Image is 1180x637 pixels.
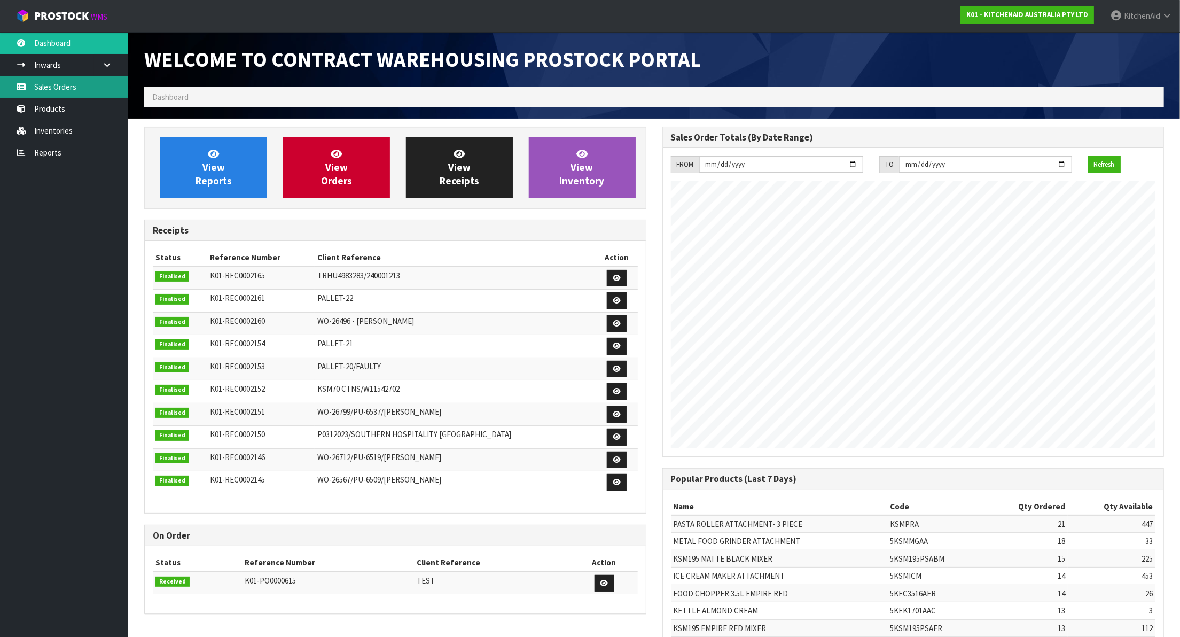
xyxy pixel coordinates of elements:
[887,498,983,515] th: Code
[671,474,1156,484] h3: Popular Products (Last 7 Days)
[317,338,353,348] span: PALLET-21
[415,554,571,571] th: Client Reference
[242,554,415,571] th: Reference Number
[210,338,265,348] span: K01-REC0002154
[983,602,1068,619] td: 13
[671,515,887,533] td: PASTA ROLLER ATTACHMENT- 3 PIECE
[317,384,400,394] span: KSM70 CTNS/W11542702
[317,475,441,485] span: WO-26567/PU-6509/[PERSON_NAME]
[560,147,605,188] span: View Inventory
[152,92,189,102] span: Dashboard
[210,429,265,439] span: K01-REC0002150
[415,572,571,595] td: TEST
[983,515,1068,533] td: 21
[887,602,983,619] td: 5KEK1701AAC
[879,156,899,173] div: TO
[153,531,638,541] h3: On Order
[242,572,415,595] td: K01-PO0000615
[406,137,513,198] a: ViewReceipts
[153,249,207,266] th: Status
[16,9,29,22] img: cube-alt.png
[210,452,265,462] span: K01-REC0002146
[153,554,242,571] th: Status
[210,316,265,326] span: K01-REC0002160
[317,270,400,281] span: TRHU4983283/240001213
[317,316,414,326] span: WO-26496 - [PERSON_NAME]
[207,249,315,266] th: Reference Number
[671,133,1156,143] h3: Sales Order Totals (By Date Range)
[155,271,189,282] span: Finalised
[887,619,983,636] td: 5KSM195PSAER
[155,339,189,350] span: Finalised
[155,385,189,395] span: Finalised
[210,270,265,281] span: K01-REC0002165
[671,602,887,619] td: KETTLE ALMOND CREAM
[887,533,983,550] td: 5KSMMGAA
[1068,515,1155,533] td: 447
[155,577,190,587] span: Received
[1068,619,1155,636] td: 112
[1068,568,1155,585] td: 453
[671,156,699,173] div: FROM
[155,317,189,328] span: Finalised
[671,568,887,585] td: ICE CREAM MAKER ATTACHMENT
[155,453,189,464] span: Finalised
[1124,11,1160,21] span: KitchenAid
[983,550,1068,567] td: 15
[1068,498,1155,515] th: Qty Available
[210,293,265,303] span: K01-REC0002161
[983,619,1068,636] td: 13
[671,498,887,515] th: Name
[317,293,353,303] span: PALLET-22
[887,550,983,567] td: 5KSM195PSABM
[210,384,265,394] span: K01-REC0002152
[1068,602,1155,619] td: 3
[440,147,479,188] span: View Receipts
[144,46,701,73] span: Welcome to Contract Warehousing ProStock Portal
[155,362,189,373] span: Finalised
[887,585,983,602] td: 5KFC3516AER
[317,407,441,417] span: WO-26799/PU-6537/[PERSON_NAME]
[321,147,352,188] span: View Orders
[155,294,189,305] span: Finalised
[983,533,1068,550] td: 18
[153,226,638,236] h3: Receipts
[155,408,189,418] span: Finalised
[317,429,511,439] span: P0312023/SOUTHERN HOSPITALITY [GEOGRAPHIC_DATA]
[671,619,887,636] td: KSM195 EMPIRE RED MIXER
[596,249,638,266] th: Action
[671,585,887,602] td: FOOD CHOPPER 3.5L EMPIRE RED
[196,147,232,188] span: View Reports
[155,430,189,441] span: Finalised
[1088,156,1121,173] button: Refresh
[529,137,636,198] a: ViewInventory
[671,550,887,567] td: KSM195 MATTE BLACK MIXER
[210,407,265,417] span: K01-REC0002151
[983,498,1068,515] th: Qty Ordered
[34,9,89,23] span: ProStock
[571,554,638,571] th: Action
[155,476,189,486] span: Finalised
[315,249,596,266] th: Client Reference
[966,10,1088,19] strong: K01 - KITCHENAID AUSTRALIA PTY LTD
[210,361,265,371] span: K01-REC0002153
[887,568,983,585] td: 5KSMICM
[317,452,441,462] span: WO-26712/PU-6519/[PERSON_NAME]
[317,361,381,371] span: PALLET-20/FAULTY
[210,475,265,485] span: K01-REC0002145
[983,585,1068,602] td: 14
[1068,550,1155,567] td: 225
[91,12,107,22] small: WMS
[887,515,983,533] td: KSMPRA
[1068,533,1155,550] td: 33
[283,137,390,198] a: ViewOrders
[1068,585,1155,602] td: 26
[160,137,267,198] a: ViewReports
[671,533,887,550] td: METAL FOOD GRINDER ATTACHMENT
[983,568,1068,585] td: 14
